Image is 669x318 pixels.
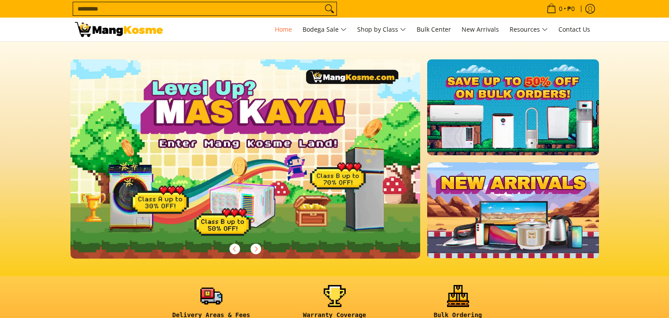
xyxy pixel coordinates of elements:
button: Search [322,2,336,15]
a: Bodega Sale [298,18,351,41]
a: Resources [505,18,552,41]
img: Gaming desktop banner [70,59,421,259]
a: Shop by Class [353,18,410,41]
span: Contact Us [558,25,590,33]
img: Mang Kosme: Your Home Appliances Warehouse Sale Partner! [75,22,163,37]
a: New Arrivals [457,18,503,41]
span: New Arrivals [462,25,499,33]
span: Shop by Class [357,24,406,35]
nav: Main Menu [172,18,595,41]
span: Home [275,25,292,33]
a: Home [270,18,296,41]
span: Resources [510,24,548,35]
button: Previous [225,239,244,259]
span: 0 [558,6,564,12]
button: Next [246,239,266,259]
span: Bodega Sale [303,24,347,35]
a: Contact Us [554,18,595,41]
span: • [544,4,577,14]
span: ₱0 [566,6,576,12]
span: Bulk Center [417,25,451,33]
a: Bulk Center [412,18,455,41]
